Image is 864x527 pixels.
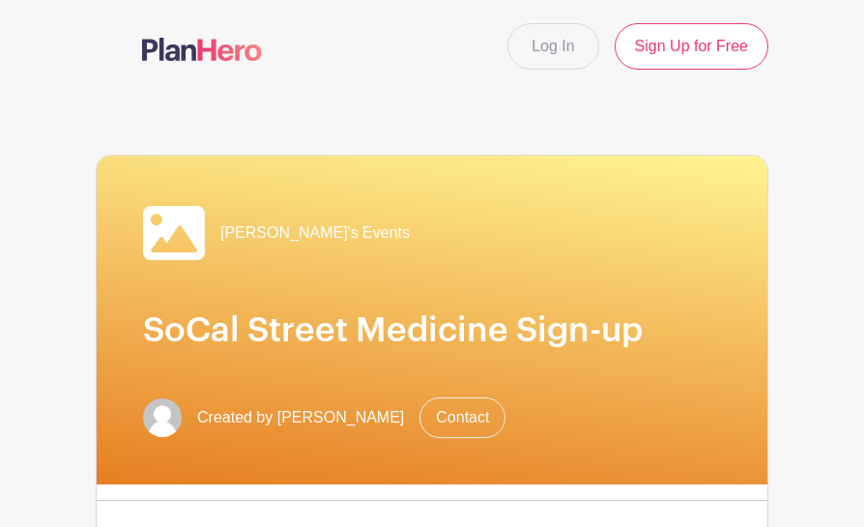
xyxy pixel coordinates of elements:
a: Contact [419,397,505,438]
span: [PERSON_NAME]'s Events [220,221,410,245]
a: Log In [507,23,598,70]
h1: SoCal Street Medicine Sign-up [143,310,721,351]
a: Sign Up for Free [615,23,768,70]
img: default-ce2991bfa6775e67f084385cd625a349d9dcbb7a52a09fb2fda1e96e2d18dcdb.png [143,398,182,437]
span: Created by [PERSON_NAME] [197,406,404,429]
img: logo-507f7623f17ff9eddc593b1ce0a138ce2505c220e1c5a4e2b4648c50719b7d32.svg [142,38,262,61]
